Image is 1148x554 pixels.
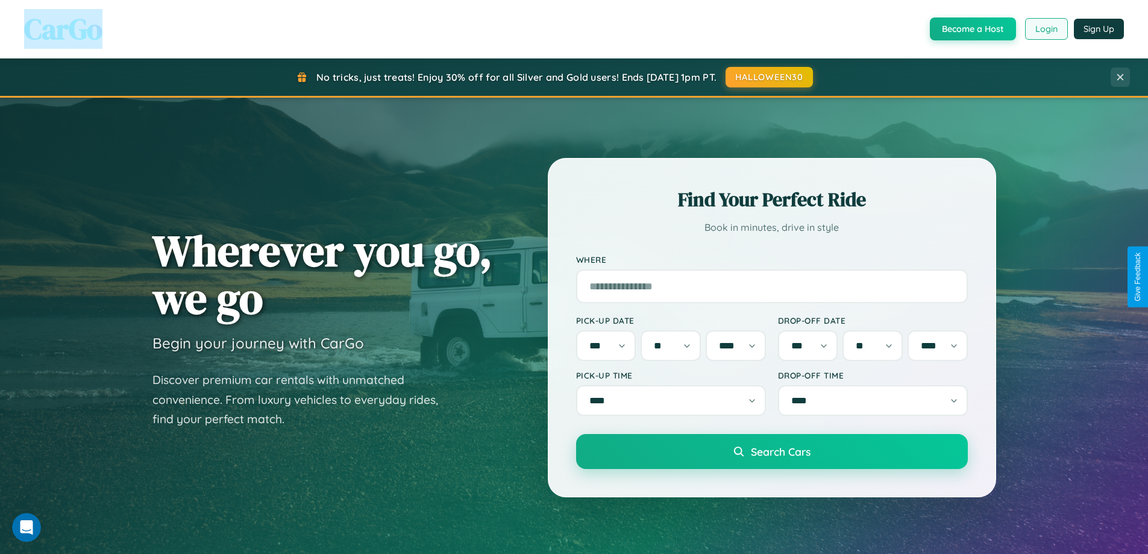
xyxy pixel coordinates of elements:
[778,370,968,380] label: Drop-off Time
[778,315,968,326] label: Drop-off Date
[1134,253,1142,301] div: Give Feedback
[576,315,766,326] label: Pick-up Date
[152,227,492,322] h1: Wherever you go, we go
[1025,18,1068,40] button: Login
[576,370,766,380] label: Pick-up Time
[576,219,968,236] p: Book in minutes, drive in style
[576,254,968,265] label: Where
[316,71,717,83] span: No tricks, just treats! Enjoy 30% off for all Silver and Gold users! Ends [DATE] 1pm PT.
[152,370,454,429] p: Discover premium car rentals with unmatched convenience. From luxury vehicles to everyday rides, ...
[12,513,41,542] iframe: Intercom live chat
[576,186,968,213] h2: Find Your Perfect Ride
[930,17,1016,40] button: Become a Host
[576,434,968,469] button: Search Cars
[152,334,364,352] h3: Begin your journey with CarGo
[1074,19,1124,39] button: Sign Up
[24,9,102,49] span: CarGo
[726,67,813,87] button: HALLOWEEN30
[751,445,811,458] span: Search Cars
